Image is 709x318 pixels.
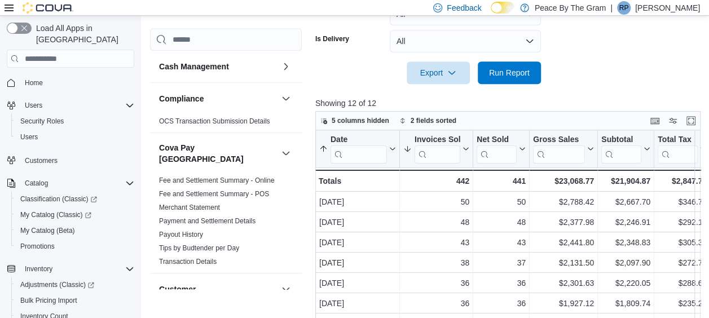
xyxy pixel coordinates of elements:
button: Customers [2,152,139,168]
button: Users [20,99,47,112]
div: $2,131.50 [533,256,594,270]
div: Rob Pranger [617,1,631,15]
div: Date [331,135,387,145]
div: 43 [403,236,469,249]
a: Security Roles [16,114,68,128]
span: RP [619,1,629,15]
div: $2,377.98 [533,215,594,229]
div: 442 [403,174,469,188]
div: Compliance [150,114,302,132]
span: Catalog [25,179,48,188]
span: Fee and Settlement Summary - POS [159,189,269,198]
a: Merchant Statement [159,204,220,211]
span: Bulk Pricing Import [20,296,77,305]
span: Classification (Classic) [20,195,97,204]
a: Customers [20,154,62,167]
button: Catalog [20,176,52,190]
button: Promotions [11,238,139,254]
div: [DATE] [319,297,396,310]
span: Payment and Settlement Details [159,217,256,226]
div: 36 [403,297,469,310]
button: 5 columns hidden [316,114,394,127]
button: Cash Management [279,60,293,73]
p: [PERSON_NAME] [635,1,700,15]
a: Classification (Classic) [11,191,139,207]
a: My Catalog (Classic) [11,207,139,223]
button: Inventory [2,261,139,277]
a: Payment and Settlement Details [159,217,256,225]
div: $1,927.12 [533,297,594,310]
div: $2,847.74 [658,174,707,188]
a: Promotions [16,240,59,253]
button: Keyboard shortcuts [648,114,662,127]
div: $23,068.77 [533,174,594,188]
a: Fee and Settlement Summary - Online [159,176,275,184]
span: Customers [25,156,58,165]
a: OCS Transaction Submission Details [159,117,270,125]
div: Net Sold [477,135,517,145]
div: $21,904.87 [601,174,650,188]
span: Users [20,132,38,142]
div: Subtotal [601,135,641,145]
div: $1,809.74 [601,297,650,310]
span: Promotions [16,240,134,253]
button: Compliance [159,93,277,104]
div: $2,220.05 [601,276,650,290]
div: Invoices Sold [415,135,460,145]
div: Totals [319,174,396,188]
input: Dark Mode [491,2,514,14]
img: Cova [23,2,73,14]
div: Cova Pay [GEOGRAPHIC_DATA] [150,174,302,273]
div: 48 [477,215,526,229]
span: Users [25,101,42,110]
a: Transaction Details [159,258,217,266]
div: [DATE] [319,195,396,209]
span: Users [20,99,134,112]
label: Is Delivery [315,34,349,43]
p: | [610,1,613,15]
span: OCS Transaction Submission Details [159,117,270,126]
button: Bulk Pricing Import [11,293,139,308]
a: My Catalog (Classic) [16,208,96,222]
span: My Catalog (Beta) [20,226,75,235]
div: 48 [403,215,469,229]
a: Bulk Pricing Import [16,294,82,307]
span: Transaction Details [159,257,217,266]
button: Net Sold [477,135,526,164]
div: $2,667.70 [601,195,650,209]
span: Adjustments (Classic) [16,278,134,291]
button: Inventory [20,262,57,276]
button: 2 fields sorted [395,114,461,127]
span: Customers [20,153,134,167]
div: 43 [477,236,526,249]
button: Cova Pay [GEOGRAPHIC_DATA] [279,147,293,160]
button: Gross Sales [533,135,594,164]
div: 441 [477,174,526,188]
a: Tips by Budtender per Day [159,244,239,252]
a: Users [16,130,42,144]
a: Payout History [159,231,203,238]
span: Security Roles [16,114,134,128]
button: Home [2,74,139,91]
span: Inventory [25,264,52,273]
span: Classification (Classic) [16,192,134,206]
div: $2,441.80 [533,236,594,249]
div: $2,301.63 [533,276,594,290]
button: Customer [159,284,277,295]
div: $292.18 [658,215,707,229]
button: Total Tax [658,135,707,164]
span: Merchant Statement [159,203,220,212]
span: Promotions [20,242,55,251]
span: Catalog [20,176,134,190]
span: Home [25,78,43,87]
button: Invoices Sold [403,135,469,164]
button: Security Roles [11,113,139,129]
div: $2,788.42 [533,195,594,209]
span: Bulk Pricing Import [16,294,134,307]
button: Display options [666,114,680,127]
div: Gross Sales [533,135,585,164]
div: $272.79 [658,256,707,270]
div: [DATE] [319,236,396,249]
div: Date [331,135,387,164]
